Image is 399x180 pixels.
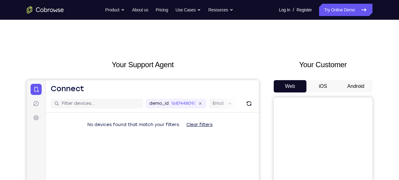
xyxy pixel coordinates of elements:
label: demo_id [123,20,142,27]
a: Pricing [156,4,168,16]
label: Email [186,20,197,27]
button: Refresh [217,18,227,28]
button: Product [105,4,125,16]
a: Log In [279,4,290,16]
a: Try Online Demo [319,4,372,16]
button: Resources [208,4,233,16]
button: Use Cases [176,4,201,16]
a: Settings [4,32,15,43]
button: Web [274,80,307,92]
a: Sessions [4,18,15,29]
h2: Your Support Agent [27,59,259,70]
h1: Connect [24,4,57,14]
span: / [293,6,294,14]
button: Android [339,80,372,92]
button: Clear filters [155,39,191,51]
a: Connect [4,4,15,15]
a: Go to the home page [27,6,64,14]
h2: Your Customer [274,59,372,70]
input: Filter devices... [35,20,113,27]
span: No devices found that match your filters. [60,42,153,47]
a: Register [297,4,312,16]
button: iOS [306,80,339,92]
a: About us [132,4,148,16]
